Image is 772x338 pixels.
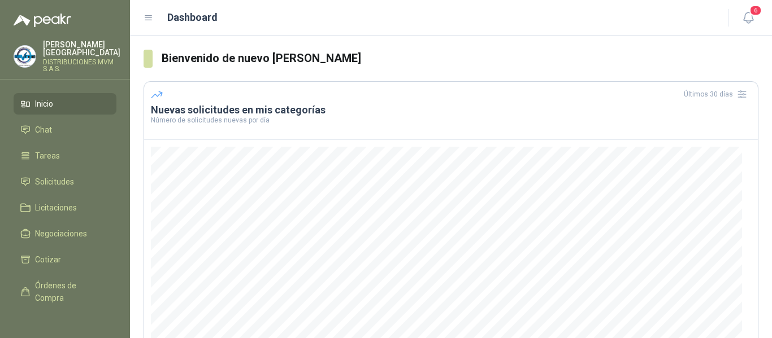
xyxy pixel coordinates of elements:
[35,175,74,188] span: Solicitudes
[14,119,116,141] a: Chat
[151,103,751,117] h3: Nuevas solicitudes en mis categorías
[43,59,120,72] p: DISTRIBUCIONES MVM S.A.S.
[14,223,116,244] a: Negociaciones
[162,50,758,67] h3: Bienvenido de nuevo [PERSON_NAME]
[14,46,36,67] img: Company Logo
[738,8,758,28] button: 6
[35,124,52,136] span: Chat
[14,93,116,115] a: Inicio
[43,41,120,56] p: [PERSON_NAME] [GEOGRAPHIC_DATA]
[14,14,71,27] img: Logo peakr
[14,197,116,218] a: Licitaciones
[749,5,762,16] span: 6
[35,150,60,162] span: Tareas
[35,279,106,304] span: Órdenes de Compra
[14,249,116,270] a: Cotizar
[684,85,751,103] div: Últimos 30 días
[151,117,751,124] p: Número de solicitudes nuevas por día
[35,253,61,266] span: Cotizar
[167,10,218,25] h1: Dashboard
[14,171,116,192] a: Solicitudes
[14,145,116,166] a: Tareas
[14,275,116,309] a: Órdenes de Compra
[35,98,53,110] span: Inicio
[35,227,87,240] span: Negociaciones
[35,201,77,214] span: Licitaciones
